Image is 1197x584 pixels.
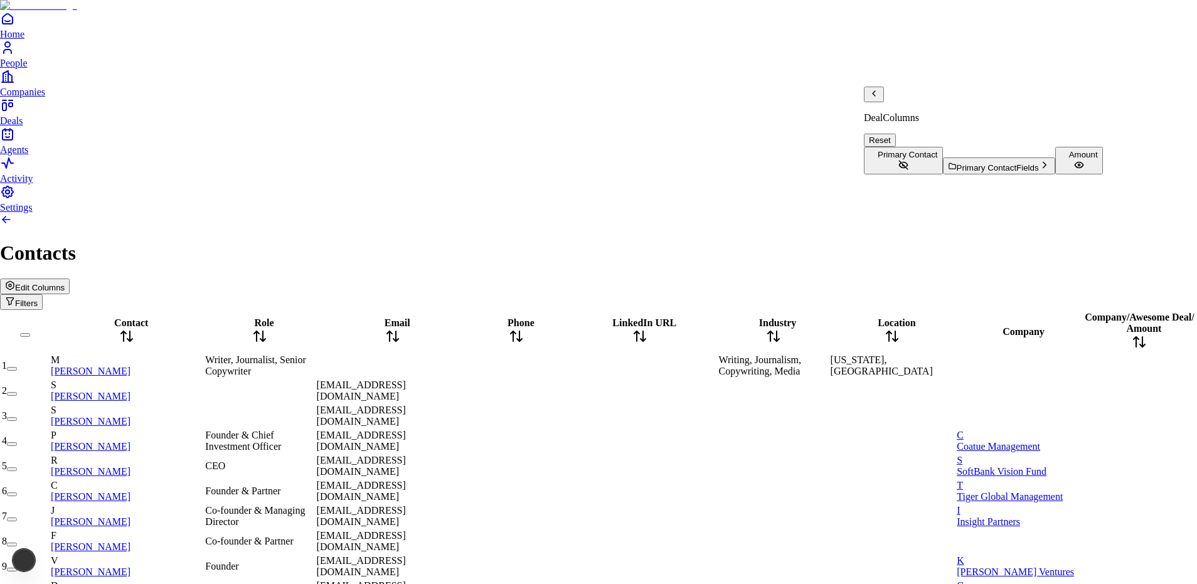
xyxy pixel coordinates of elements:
button: Reset [864,134,896,147]
span: Amount [1069,150,1098,159]
button: Primary Contact [864,147,943,174]
button: Back [864,87,884,102]
button: Primary ContactFields [943,157,1055,174]
button: Amount [1055,147,1103,174]
p: Deal Columns [864,112,1103,124]
span: Primary Contact Fields [957,163,1039,173]
span: Primary Contact [878,150,938,159]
